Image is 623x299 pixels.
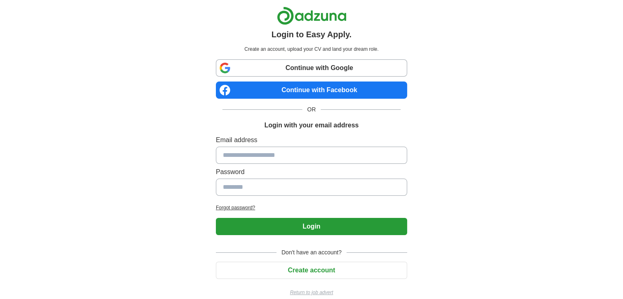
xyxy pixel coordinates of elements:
[216,267,407,274] a: Create account
[276,248,347,257] span: Don't have an account?
[272,28,352,41] h1: Login to Easy Apply.
[217,45,406,53] p: Create an account, upload your CV and land your dream role.
[302,105,321,114] span: OR
[216,135,407,145] label: Email address
[216,262,407,279] button: Create account
[216,289,407,296] a: Return to job advert
[216,59,407,77] a: Continue with Google
[277,7,347,25] img: Adzuna logo
[264,120,358,130] h1: Login with your email address
[216,82,407,99] a: Continue with Facebook
[216,167,407,177] label: Password
[216,218,407,235] button: Login
[216,204,407,211] a: Forgot password?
